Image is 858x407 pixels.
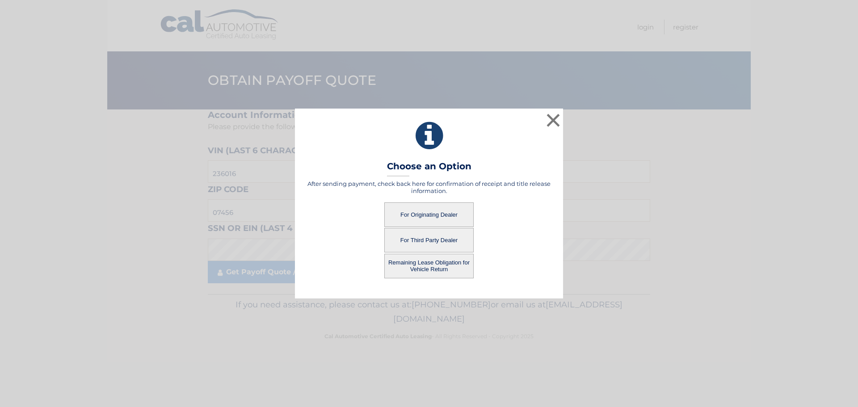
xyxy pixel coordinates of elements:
button: Remaining Lease Obligation for Vehicle Return [384,254,474,278]
button: × [544,111,562,129]
h3: Choose an Option [387,161,471,176]
h5: After sending payment, check back here for confirmation of receipt and title release information. [306,180,552,194]
button: For Third Party Dealer [384,228,474,252]
button: For Originating Dealer [384,202,474,227]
